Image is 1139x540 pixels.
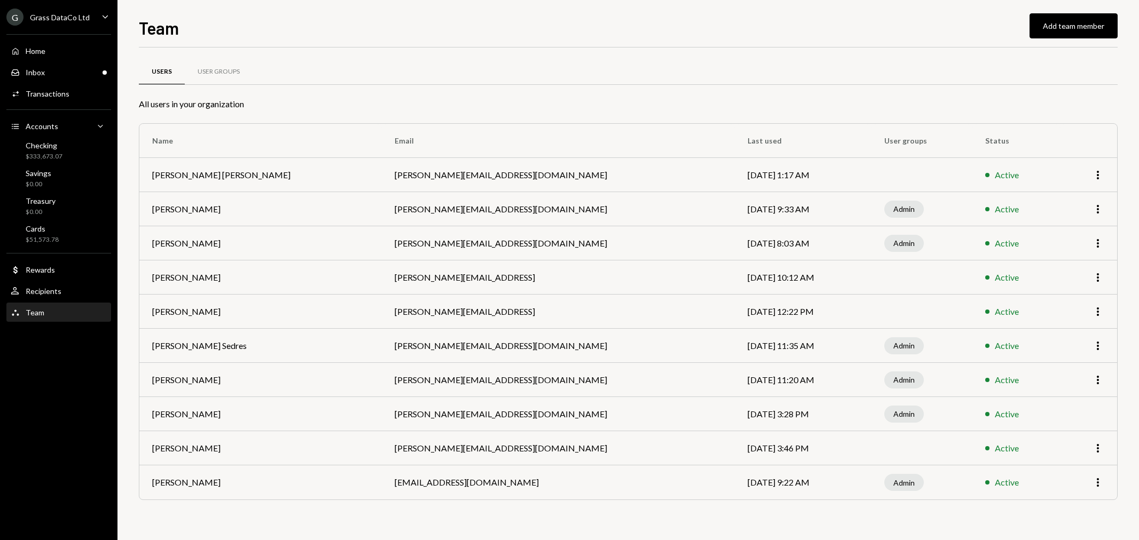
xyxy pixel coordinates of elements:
div: Admin [884,371,924,388]
div: Admin [884,201,924,218]
td: [PERSON_NAME][EMAIL_ADDRESS][DOMAIN_NAME] [382,226,734,260]
a: Home [6,41,111,60]
th: Name [139,124,382,158]
div: $51,573.78 [26,235,59,244]
button: Add team member [1030,13,1118,38]
td: [DATE] 3:28 PM [735,397,871,431]
td: [PERSON_NAME][EMAIL_ADDRESS][DOMAIN_NAME] [382,431,734,465]
th: Email [382,124,734,158]
div: Active [995,271,1019,284]
td: [PERSON_NAME] Sedres [139,329,382,363]
div: Recipients [26,287,61,296]
div: Home [26,46,45,55]
td: [PERSON_NAME] [139,363,382,397]
a: Checking$333,673.07 [6,138,111,163]
div: Users [152,67,172,76]
div: Transactions [26,89,69,98]
td: [PERSON_NAME][EMAIL_ADDRESS][DOMAIN_NAME] [382,192,734,226]
div: Active [995,374,1019,386]
div: $0.00 [26,180,51,189]
th: Status [972,124,1060,158]
td: [PERSON_NAME] [PERSON_NAME] [139,158,382,192]
div: Accounts [26,122,58,131]
div: Cards [26,224,59,233]
div: User Groups [198,67,240,76]
a: Team [6,303,111,322]
td: [DATE] 9:33 AM [735,192,871,226]
div: Admin [884,474,924,491]
div: Grass DataCo Ltd [30,13,90,22]
div: Active [995,408,1019,420]
a: Treasury$0.00 [6,193,111,219]
div: Rewards [26,265,55,274]
h1: Team [139,17,179,38]
div: Active [995,203,1019,216]
a: Accounts [6,116,111,136]
div: Admin [884,337,924,354]
td: [DATE] 12:22 PM [735,295,871,329]
div: Active [995,305,1019,318]
div: Savings [26,169,51,178]
th: Last used [735,124,871,158]
td: [PERSON_NAME][EMAIL_ADDRESS] [382,260,734,295]
td: [PERSON_NAME][EMAIL_ADDRESS] [382,295,734,329]
div: Inbox [26,68,45,77]
div: $333,673.07 [26,152,62,161]
div: Active [995,339,1019,352]
div: Admin [884,406,924,423]
td: [PERSON_NAME][EMAIL_ADDRESS][DOMAIN_NAME] [382,397,734,431]
td: [PERSON_NAME] [139,192,382,226]
div: Active [995,237,1019,250]
div: Team [26,308,44,317]
div: Active [995,169,1019,181]
div: Checking [26,141,62,150]
td: [PERSON_NAME] [139,260,382,295]
td: [DATE] 8:03 AM [735,226,871,260]
td: [EMAIL_ADDRESS][DOMAIN_NAME] [382,465,734,499]
td: [DATE] 9:22 AM [735,465,871,499]
div: $0.00 [26,208,56,217]
td: [PERSON_NAME][EMAIL_ADDRESS][DOMAIN_NAME] [382,363,734,397]
a: Transactions [6,84,111,103]
div: G [6,9,23,26]
td: [PERSON_NAME] [139,397,382,431]
td: [DATE] 3:46 PM [735,431,871,465]
td: [DATE] 11:35 AM [735,329,871,363]
div: All users in your organization [139,98,1118,110]
td: [DATE] 1:17 AM [735,158,871,192]
td: [DATE] 11:20 AM [735,363,871,397]
a: Savings$0.00 [6,165,111,191]
a: User Groups [185,58,253,85]
a: Cards$51,573.78 [6,221,111,247]
div: Admin [884,235,924,252]
td: [PERSON_NAME][EMAIL_ADDRESS][DOMAIN_NAME] [382,329,734,363]
a: Rewards [6,260,111,279]
td: [PERSON_NAME] [139,295,382,329]
a: Recipients [6,281,111,300]
a: Users [139,58,185,85]
th: User groups [871,124,972,158]
td: [PERSON_NAME][EMAIL_ADDRESS][DOMAIN_NAME] [382,158,734,192]
div: Active [995,476,1019,489]
div: Active [995,442,1019,455]
td: [PERSON_NAME] [139,431,382,465]
div: Treasury [26,196,56,205]
td: [PERSON_NAME] [139,226,382,260]
td: [PERSON_NAME] [139,465,382,499]
td: [DATE] 10:12 AM [735,260,871,295]
a: Inbox [6,62,111,82]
